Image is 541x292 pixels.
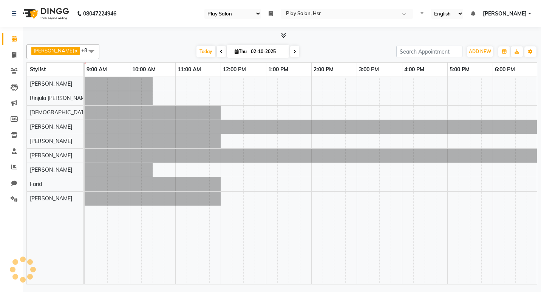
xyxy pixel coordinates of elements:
a: 9:00 AM [85,64,109,75]
a: 5:00 PM [448,64,471,75]
a: 2:00 PM [312,64,335,75]
button: ADD NEW [467,46,493,57]
span: [PERSON_NAME] [34,48,74,54]
a: 12:00 PM [221,64,248,75]
input: Search Appointment [396,46,462,57]
span: Today [196,46,215,57]
img: logo [19,3,71,24]
span: [PERSON_NAME] [30,152,72,159]
span: +8 [81,47,93,53]
a: 1:00 PM [266,64,290,75]
a: 4:00 PM [402,64,426,75]
span: [PERSON_NAME] [30,123,72,130]
span: [DEMOGRAPHIC_DATA][PERSON_NAME] [30,109,131,116]
a: 10:00 AM [130,64,158,75]
span: [PERSON_NAME] [30,138,72,144]
b: 08047224946 [83,3,116,24]
span: Stylist [30,66,46,73]
span: Rinjula [PERSON_NAME] [30,95,90,101]
a: 3:00 PM [357,64,381,75]
span: [PERSON_NAME] [30,80,72,87]
a: 6:00 PM [493,64,517,75]
span: Thu [233,49,249,54]
span: [PERSON_NAME] [483,10,527,18]
input: 2025-10-02 [249,46,286,57]
span: ADD NEW [469,49,491,54]
span: [PERSON_NAME] [30,195,72,202]
span: Farid [30,181,42,187]
span: [PERSON_NAME] [30,166,72,173]
a: 11:00 AM [176,64,203,75]
a: x [74,48,77,54]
